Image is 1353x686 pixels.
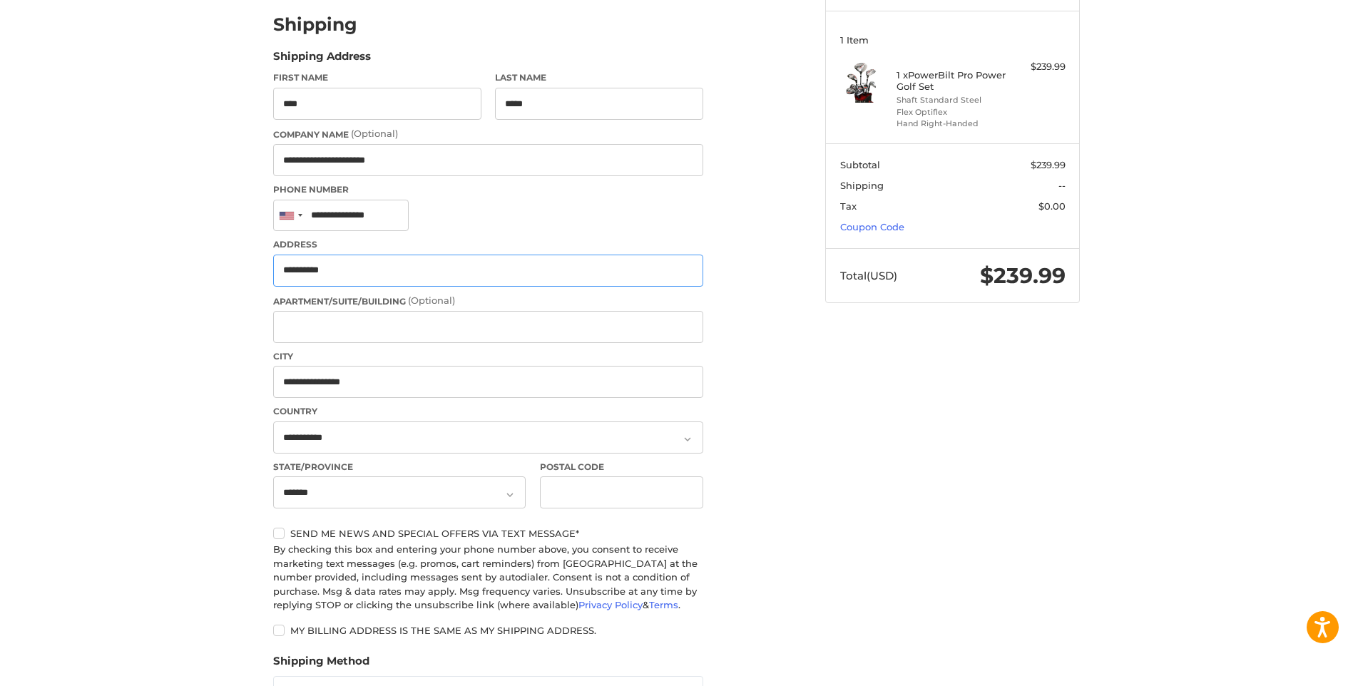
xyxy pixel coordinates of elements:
div: United States: +1 [274,200,307,231]
small: (Optional) [408,295,455,306]
label: City [273,350,703,363]
label: My billing address is the same as my shipping address. [273,625,703,636]
label: Company Name [273,127,703,141]
label: First Name [273,71,481,84]
a: Coupon Code [840,221,904,232]
iframe: Google Customer Reviews [1235,647,1353,686]
li: Shaft Standard Steel [897,94,1006,106]
h4: 1 x PowerBilt Pro Power Golf Set [897,69,1006,93]
li: Hand Right-Handed [897,118,1006,130]
label: State/Province [273,461,526,473]
span: $239.99 [1031,159,1066,170]
small: (Optional) [351,128,398,139]
span: Subtotal [840,159,880,170]
h2: Shipping [273,14,357,36]
div: $239.99 [1009,60,1066,74]
legend: Shipping Method [273,653,369,676]
legend: Shipping Address [273,48,371,71]
label: Address [273,238,703,251]
li: Flex Optiflex [897,106,1006,118]
label: Postal Code [540,461,704,473]
span: -- [1058,180,1066,191]
span: Tax [840,200,857,212]
span: $239.99 [980,262,1066,289]
h3: 1 Item [840,34,1066,46]
span: Total (USD) [840,269,897,282]
a: Terms [649,599,678,610]
a: Privacy Policy [578,599,643,610]
label: Apartment/Suite/Building [273,294,703,308]
div: By checking this box and entering your phone number above, you consent to receive marketing text ... [273,543,703,613]
span: Shipping [840,180,884,191]
span: $0.00 [1038,200,1066,212]
label: Last Name [495,71,703,84]
label: Phone Number [273,183,703,196]
label: Send me news and special offers via text message* [273,528,703,539]
label: Country [273,405,703,418]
